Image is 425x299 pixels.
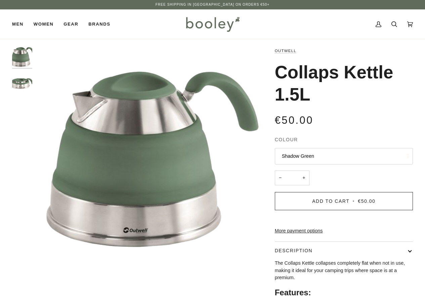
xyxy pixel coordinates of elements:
[183,14,242,34] img: Booley
[34,21,53,28] span: Women
[156,2,269,7] p: Free Shipping in [GEOGRAPHIC_DATA] on Orders €50+
[312,198,349,204] span: Add to Cart
[275,260,413,282] p: The Collaps Kettle collapses completely flat when not in use, making it ideal for your camping tr...
[29,9,58,39] a: Women
[275,61,408,106] h1: Collaps Kettle 1.5L
[12,21,24,28] span: Men
[12,47,32,67] img: Outwell Collaps Kettle 1.5L Shadow Green - Booley Galway
[275,242,413,260] button: Description
[275,148,413,164] button: Shadow Green
[83,9,115,39] a: Brands
[275,227,413,235] a: More payment options
[12,73,32,93] img: Outwell Collaps Kettle 1.5L - Booley Galway
[358,198,375,204] span: €50.00
[275,192,413,210] button: Add to Cart • €50.00
[12,9,29,39] a: Men
[63,21,78,28] span: Gear
[275,136,298,143] span: Colour
[275,171,309,186] input: Quantity
[88,21,110,28] span: Brands
[58,9,83,39] a: Gear
[275,288,413,298] h2: Features:
[275,114,313,126] span: €50.00
[36,47,263,274] img: Outwell Collaps Kettle 1.5L Shadow Green - Booley Galway
[275,49,296,53] a: Outwell
[351,198,356,204] span: •
[275,171,286,186] button: −
[298,171,309,186] button: +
